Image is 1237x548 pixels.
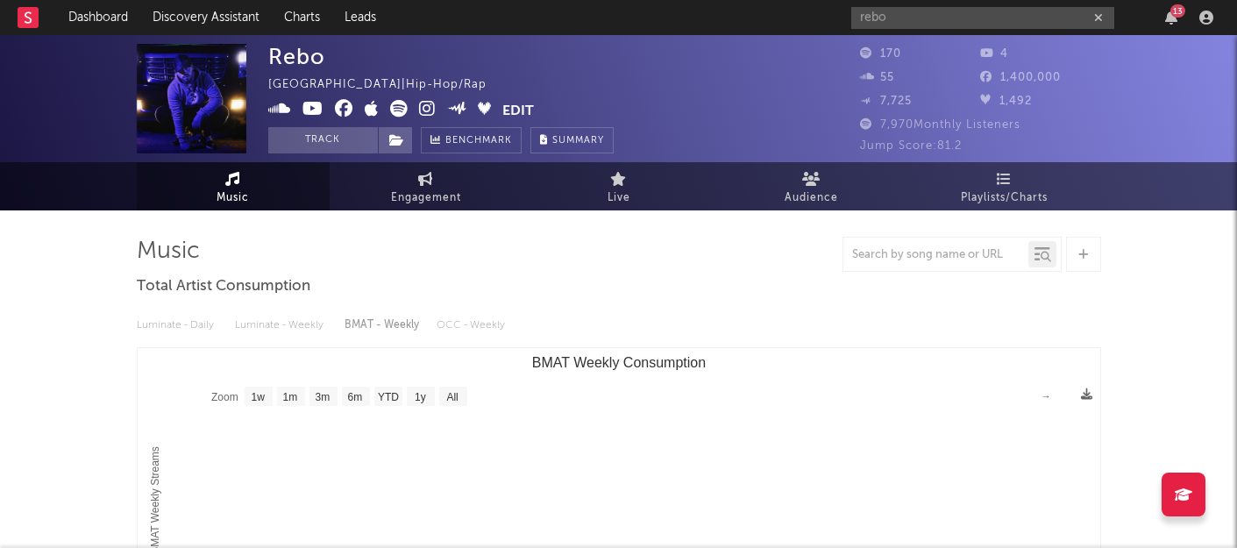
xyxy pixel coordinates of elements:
button: Summary [530,127,614,153]
span: 1,492 [980,96,1032,107]
span: 1,400,000 [980,72,1061,83]
div: 13 [1170,4,1185,18]
span: Music [217,188,249,209]
span: 55 [860,72,894,83]
span: 7,970 Monthly Listeners [860,119,1020,131]
input: Search by song name or URL [843,248,1028,262]
text: 1y [415,391,426,403]
span: 7,725 [860,96,912,107]
span: Playlists/Charts [961,188,1048,209]
text: 1m [282,391,297,403]
text: → [1041,390,1051,402]
span: Engagement [391,188,461,209]
span: 170 [860,48,901,60]
text: BMAT Weekly Consumption [531,355,705,370]
a: Benchmark [421,127,522,153]
span: Summary [552,136,604,146]
button: Track [268,127,378,153]
button: 13 [1165,11,1177,25]
span: Total Artist Consumption [137,276,310,297]
text: 3m [315,391,330,403]
text: YTD [377,391,398,403]
div: [GEOGRAPHIC_DATA] | Hip-Hop/Rap [268,75,507,96]
span: Jump Score: 81.2 [860,140,962,152]
span: Live [608,188,630,209]
input: Search for artists [851,7,1114,29]
a: Live [523,162,715,210]
text: 6m [347,391,362,403]
text: Zoom [211,391,238,403]
a: Engagement [330,162,523,210]
text: 1w [251,391,265,403]
span: Benchmark [445,131,512,152]
a: Audience [715,162,908,210]
span: 4 [980,48,1008,60]
a: Music [137,162,330,210]
span: Audience [785,188,838,209]
text: All [446,391,458,403]
div: Rebo [268,44,325,69]
button: Edit [502,100,534,122]
a: Playlists/Charts [908,162,1101,210]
